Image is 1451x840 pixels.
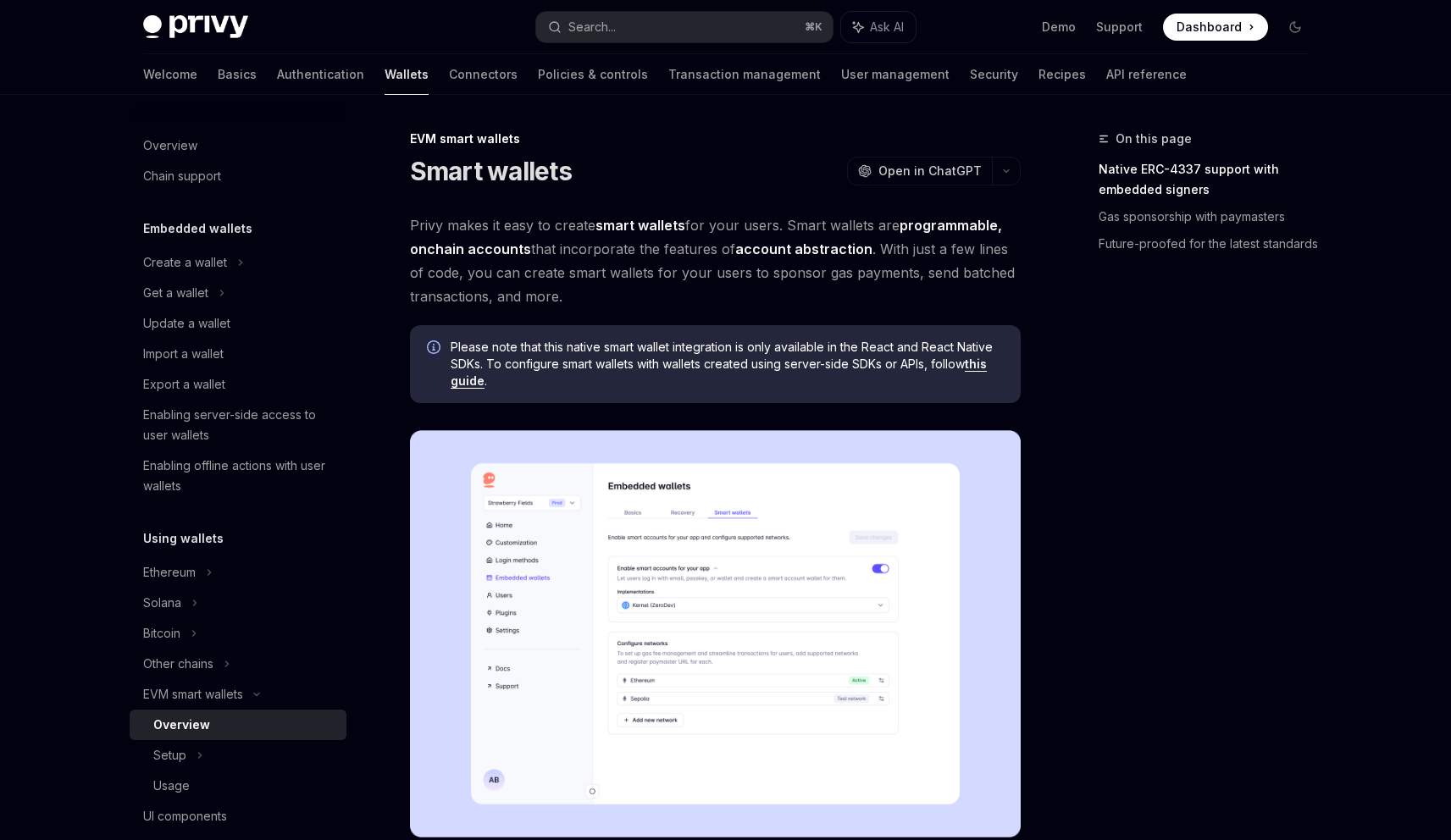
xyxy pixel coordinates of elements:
[1116,129,1192,149] span: On this page
[668,54,821,95] a: Transaction management
[153,745,186,765] div: Setup
[841,12,916,42] button: Ask AI
[277,54,364,95] a: Authentication
[153,715,210,735] div: Overview
[451,339,1004,390] span: Please note that this native smart wallet integration is only available in the React and React Na...
[130,369,346,400] a: Export a wallet
[870,19,904,36] span: Ask AI
[218,54,257,95] a: Basics
[143,528,224,549] h5: Using wallets
[143,374,225,395] div: Export a wallet
[143,593,181,613] div: Solana
[130,400,346,450] a: Enabling server-side access to user wallets
[1282,14,1309,41] button: Toggle dark mode
[153,776,190,796] div: Usage
[143,623,180,644] div: Bitcoin
[130,339,346,369] a: Import a wallet
[143,313,230,334] div: Update a wallet
[449,54,518,95] a: Connectors
[410,156,572,186] h1: Smart wallets
[841,54,950,95] a: User management
[143,405,336,445] div: Enabling server-side access to user wallets
[878,163,982,180] span: Open in ChatGPT
[1163,14,1268,41] a: Dashboard
[1106,54,1187,95] a: API reference
[130,710,346,740] a: Overview
[143,456,336,496] div: Enabling offline actions with user wallets
[143,344,224,364] div: Import a wallet
[735,240,872,258] a: account abstraction
[595,217,685,234] strong: smart wallets
[970,54,1018,95] a: Security
[130,130,346,161] a: Overview
[143,166,221,186] div: Chain support
[130,308,346,339] a: Update a wallet
[130,450,346,501] a: Enabling offline actions with user wallets
[1038,54,1086,95] a: Recipes
[143,15,248,39] img: dark logo
[143,806,227,826] div: UI components
[538,54,648,95] a: Policies & controls
[143,135,197,156] div: Overview
[130,161,346,191] a: Chain support
[1042,19,1076,36] a: Demo
[536,12,833,42] button: Search...⌘K
[1099,230,1322,257] a: Future-proofed for the latest standards
[1099,156,1322,203] a: Native ERC-4337 support with embedded signers
[410,430,1021,837] img: Sample enable smart wallets
[410,213,1021,308] span: Privy makes it easy to create for your users. Smart wallets are that incorporate the features of ...
[1096,19,1143,36] a: Support
[805,20,822,34] span: ⌘ K
[143,283,208,303] div: Get a wallet
[130,771,346,801] a: Usage
[427,340,444,357] svg: Info
[130,801,346,832] a: UI components
[143,684,243,705] div: EVM smart wallets
[143,654,213,674] div: Other chains
[385,54,429,95] a: Wallets
[410,130,1021,147] div: EVM smart wallets
[143,562,196,583] div: Ethereum
[143,252,227,273] div: Create a wallet
[1099,203,1322,230] a: Gas sponsorship with paymasters
[847,157,992,185] button: Open in ChatGPT
[568,17,616,37] div: Search...
[143,218,252,239] h5: Embedded wallets
[1177,19,1242,36] span: Dashboard
[143,54,197,95] a: Welcome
